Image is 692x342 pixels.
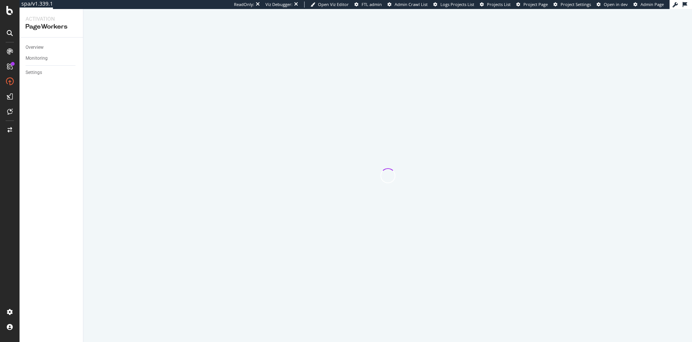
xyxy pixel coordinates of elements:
[26,23,77,31] div: PageWorkers
[26,44,78,51] a: Overview
[561,2,591,7] span: Project Settings
[487,2,511,7] span: Projects List
[26,54,78,62] a: Monitoring
[480,2,511,8] a: Projects List
[26,15,77,23] div: Activation
[553,2,591,8] a: Project Settings
[26,69,42,77] div: Settings
[26,54,48,62] div: Monitoring
[516,2,548,8] a: Project Page
[26,69,78,77] a: Settings
[265,2,292,8] div: Viz Debugger:
[641,2,664,7] span: Admin Page
[311,2,349,8] a: Open Viz Editor
[387,2,428,8] a: Admin Crawl List
[433,2,474,8] a: Logs Projects List
[597,2,628,8] a: Open in dev
[26,44,44,51] div: Overview
[604,2,628,7] span: Open in dev
[523,2,548,7] span: Project Page
[440,2,474,7] span: Logs Projects List
[234,2,254,8] div: ReadOnly:
[318,2,349,7] span: Open Viz Editor
[362,2,382,7] span: FTL admin
[395,2,428,7] span: Admin Crawl List
[633,2,664,8] a: Admin Page
[354,2,382,8] a: FTL admin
